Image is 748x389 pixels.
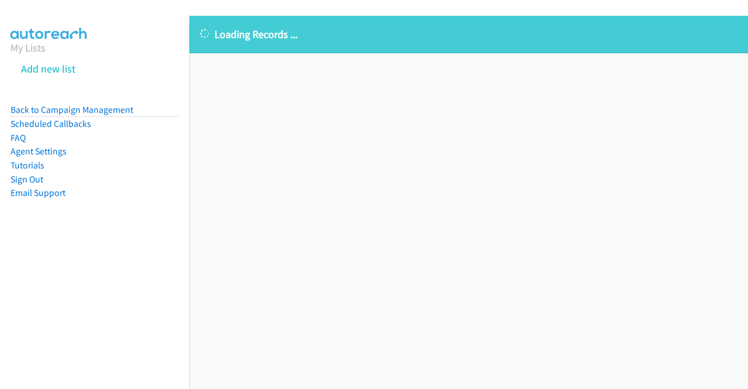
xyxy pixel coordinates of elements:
a: Scheduled Callbacks [11,118,91,129]
a: Email Support [11,187,65,198]
a: FAQ [11,132,26,143]
a: Back to Campaign Management [11,104,133,115]
a: My Lists [11,41,46,54]
p: Loading Records ... [200,26,737,42]
a: Agent Settings [11,146,67,157]
a: Sign Out [11,174,43,185]
a: Add new list [21,62,75,75]
a: Tutorials [11,160,44,171]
